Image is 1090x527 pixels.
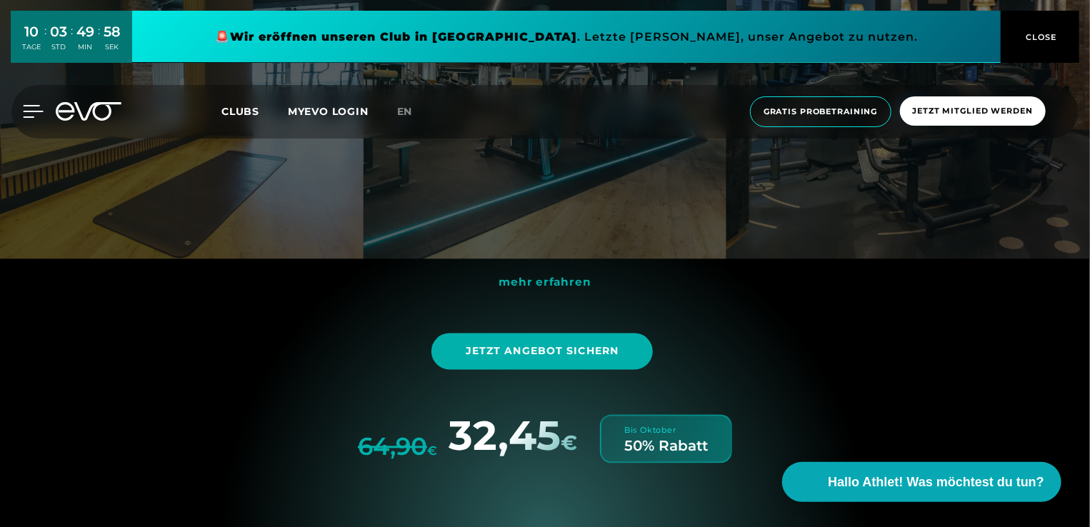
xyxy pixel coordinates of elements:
[828,473,1044,492] span: Hallo Athlet! Was möchtest du tun?
[913,105,1033,117] span: Jetzt Mitglied werden
[561,431,577,456] span: €
[1001,11,1079,63] button: CLOSE
[76,42,94,52] div: MIN
[22,21,41,42] div: 10
[50,21,67,42] div: 03
[764,106,878,118] span: Gratis Probetraining
[221,105,259,118] span: Clubs
[50,42,67,52] div: STD
[466,344,619,359] span: Jetzt Angebot sichern
[499,275,591,289] a: mehr erfahren
[782,462,1061,502] button: Hallo Athlet! Was möchtest du tun?
[624,439,708,453] div: 50% Rabatt
[76,21,94,42] div: 49
[499,276,591,289] span: mehr erfahren
[358,432,427,462] s: 64,90
[1023,31,1058,44] span: CLOSE
[22,42,41,52] div: TAGE
[746,96,896,127] a: Gratis Probetraining
[71,23,73,61] div: :
[288,105,369,118] a: MYEVO LOGIN
[896,96,1050,127] a: Jetzt Mitglied werden
[98,23,100,61] div: :
[397,104,430,120] a: en
[104,21,121,42] div: 58
[427,443,437,458] span: €
[104,42,121,52] div: SEK
[431,323,659,381] a: Jetzt Angebot sichern
[437,416,577,463] div: 32,45
[221,104,288,118] a: Clubs
[44,23,46,61] div: :
[397,105,413,118] span: en
[624,425,676,437] div: Bis Oktober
